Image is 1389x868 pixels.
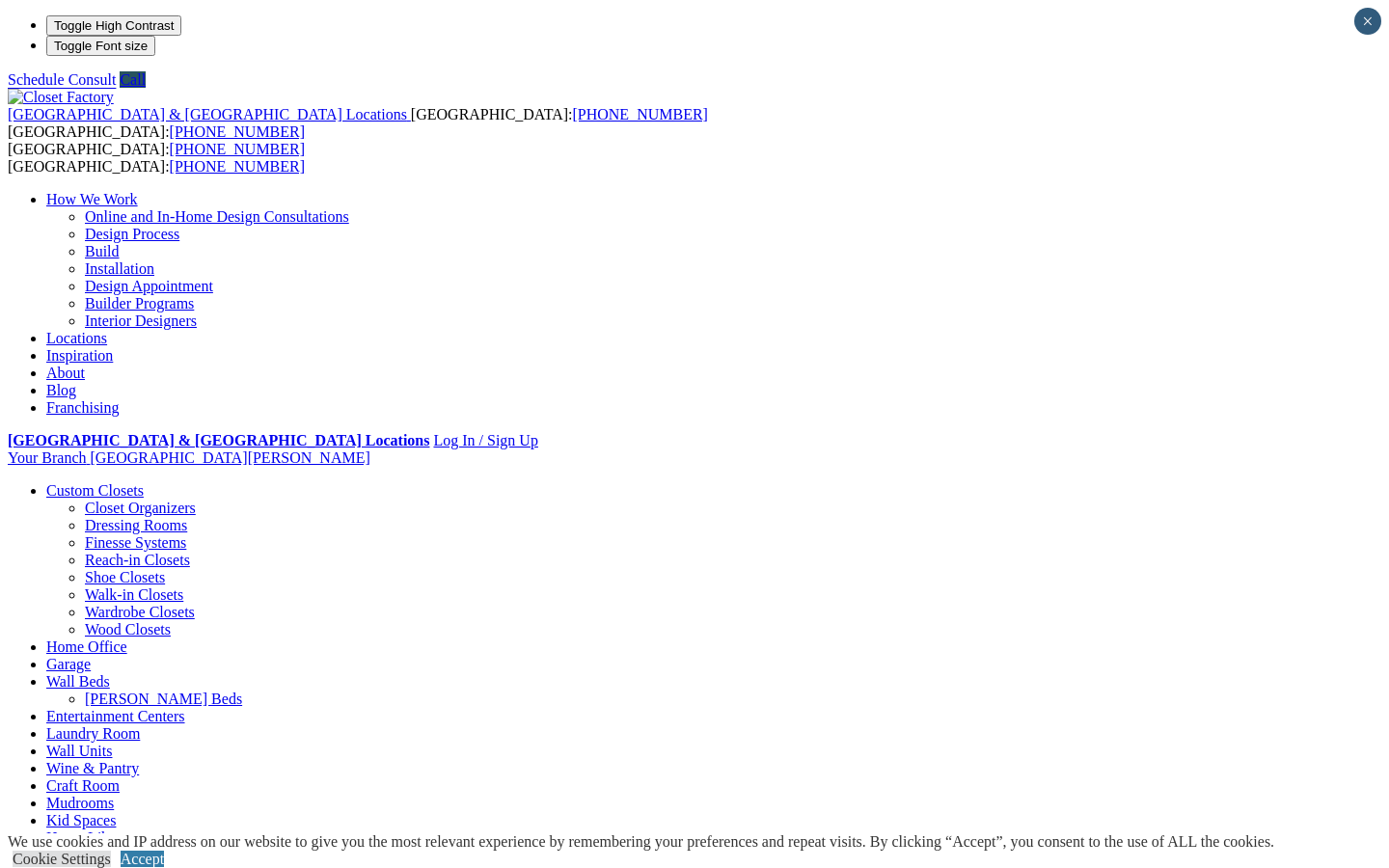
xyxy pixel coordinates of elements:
[85,517,187,533] a: Dressing Rooms
[46,777,120,794] a: Craft Room
[90,449,369,466] span: [GEOGRAPHIC_DATA][PERSON_NAME]
[1354,8,1381,35] button: Close
[85,295,194,312] a: Builder Programs
[85,208,349,225] a: Online and In-Home Design Consultations
[46,399,120,416] a: Franchising
[46,330,107,346] a: Locations
[8,432,429,448] a: [GEOGRAPHIC_DATA] & [GEOGRAPHIC_DATA] Locations
[46,482,144,499] a: Custom Closets
[85,260,154,277] a: Installation
[170,141,305,157] a: [PHONE_NUMBER]
[8,89,114,106] img: Closet Factory
[85,691,242,707] a: [PERSON_NAME] Beds
[8,106,708,140] span: [GEOGRAPHIC_DATA]: [GEOGRAPHIC_DATA]:
[85,312,197,329] a: Interior Designers
[85,278,213,294] a: Design Appointment
[433,432,537,448] a: Log In / Sign Up
[46,347,113,364] a: Inspiration
[121,851,164,867] a: Accept
[85,621,171,637] a: Wood Closets
[8,106,411,122] a: [GEOGRAPHIC_DATA] & [GEOGRAPHIC_DATA] Locations
[46,656,91,672] a: Garage
[8,449,86,466] span: Your Branch
[8,71,116,88] a: Schedule Consult
[46,829,134,846] a: Home Library
[46,382,76,398] a: Blog
[46,708,185,724] a: Entertainment Centers
[46,725,140,742] a: Laundry Room
[170,123,305,140] a: [PHONE_NUMBER]
[46,673,110,690] a: Wall Beds
[46,812,116,828] a: Kid Spaces
[46,743,112,759] a: Wall Units
[46,365,85,381] a: About
[8,141,305,175] span: [GEOGRAPHIC_DATA]: [GEOGRAPHIC_DATA]:
[572,106,707,122] a: [PHONE_NUMBER]
[8,106,407,122] span: [GEOGRAPHIC_DATA] & [GEOGRAPHIC_DATA] Locations
[54,39,148,53] span: Toggle Font size
[85,604,195,620] a: Wardrobe Closets
[85,243,120,259] a: Build
[46,760,139,776] a: Wine & Pantry
[170,158,305,175] a: [PHONE_NUMBER]
[85,226,179,242] a: Design Process
[46,795,114,811] a: Mudrooms
[46,638,127,655] a: Home Office
[85,552,190,568] a: Reach-in Closets
[85,500,196,516] a: Closet Organizers
[120,71,146,88] a: Call
[8,449,370,466] a: Your Branch [GEOGRAPHIC_DATA][PERSON_NAME]
[85,569,165,585] a: Shoe Closets
[54,18,174,33] span: Toggle High Contrast
[85,534,186,551] a: Finesse Systems
[46,36,155,56] button: Toggle Font size
[8,833,1274,851] div: We use cookies and IP address on our website to give you the most relevant experience by remember...
[13,851,111,867] a: Cookie Settings
[85,586,183,603] a: Walk-in Closets
[46,15,181,36] button: Toggle High Contrast
[46,191,138,207] a: How We Work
